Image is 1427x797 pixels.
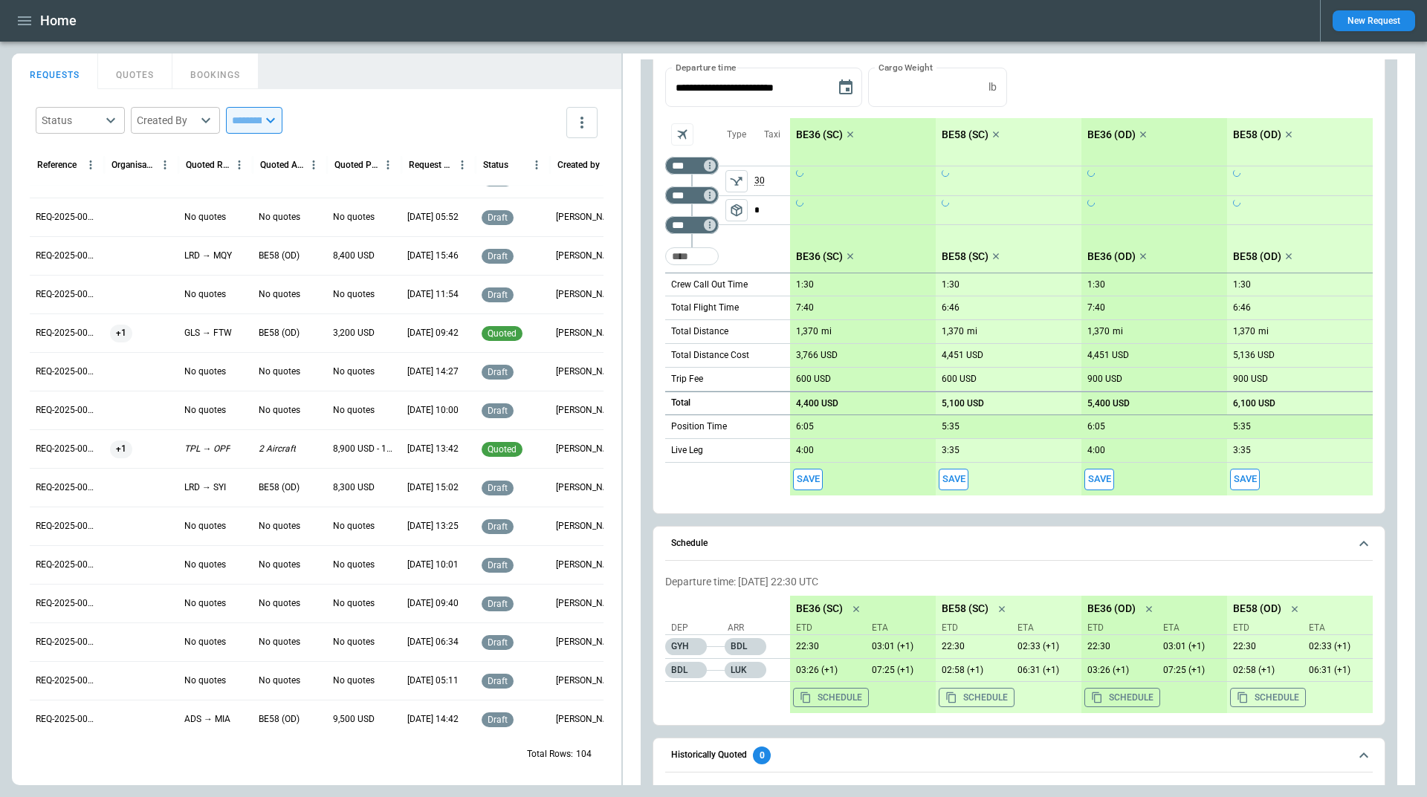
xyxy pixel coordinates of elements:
p: REQ-2025-000262 [36,674,98,687]
p: 900 USD [1233,374,1268,385]
button: Organisation column menu [155,155,175,175]
p: 08/27/2025 05:11 [407,674,459,687]
p: No quotes [184,597,226,610]
p: REQ-2025-000273 [36,250,98,262]
p: 4:00 [796,445,814,456]
p: No quotes [184,674,226,687]
button: Copy the aircraft schedule to your clipboard [1230,688,1306,707]
p: 6:05 [1087,421,1105,432]
p: Arr [728,622,780,634]
p: 09/04/2025 13:42 [407,443,459,455]
p: Cady Howell [556,211,618,224]
h6: Schedule [671,539,708,548]
p: REQ-2025-000274 [36,211,98,224]
p: ETA [1012,622,1075,634]
p: George O'Bryan [556,520,618,533]
p: Allen Maki [556,481,618,494]
div: 0 [753,746,771,764]
p: BE36 (SC) [796,250,843,263]
p: 09/18/2025 [936,641,1006,652]
button: left aligned [725,170,748,192]
div: Too short [665,216,719,234]
p: 09/19/2025 [1303,665,1373,676]
div: Reference [37,160,77,170]
button: Save [1230,469,1260,490]
p: lb [988,81,997,94]
p: 09/19/2025 [1303,641,1373,652]
p: 09/19/2025 [866,665,936,676]
p: Allen Maki [556,250,618,262]
p: 6:46 [1233,302,1251,313]
p: No quotes [259,288,300,301]
div: scrollable content [790,118,1373,495]
p: 09/11/2025 09:42 [407,327,459,339]
button: Copy the aircraft schedule to your clipboard [793,688,869,707]
p: REQ-2025-000271 [36,327,98,339]
p: 09/19/2025 [1157,641,1227,652]
p: 5,136 USD [1233,350,1275,361]
p: No quotes [184,365,226,378]
p: 3,766 USD [796,350,838,361]
p: 5:35 [1233,421,1251,432]
p: 09/19/2025 [1012,665,1081,676]
p: 4,451 USD [942,350,983,361]
p: BDL [725,638,766,655]
p: BE36 (OD) [1087,129,1136,141]
p: Total Distance [671,325,728,338]
button: Request Created At (UTC-05:00) column menu [453,155,472,175]
span: package_2 [729,203,744,218]
p: 09/12/2025 05:52 [407,211,459,224]
p: REQ-2025-000267 [36,481,98,494]
p: ADS → MIA [184,713,230,726]
h6: Total [671,398,690,408]
p: 7:40 [796,302,814,313]
button: left aligned [725,199,748,221]
p: Live Leg [671,444,703,457]
p: No quotes [184,520,226,533]
p: 09/19/2025 [1081,665,1151,676]
p: REQ-2025-000265 [36,559,98,571]
p: Ben Gundermann [556,443,618,455]
span: quoted [485,328,520,339]
p: TPL → OPF [184,443,230,455]
button: Historically Quoted0 [665,738,1373,772]
p: REQ-2025-000261 [36,713,98,726]
label: Departure time [676,61,737,74]
div: scrollable content [790,596,1373,713]
div: Too short [665,186,719,204]
p: No quotes [184,211,226,224]
p: 6:46 [942,302,960,313]
button: Schedule [665,527,1373,561]
p: 8,900 USD - 10,200 USD [333,443,395,455]
p: No quotes [259,520,300,533]
p: No quotes [333,365,375,378]
p: No quotes [333,636,375,648]
button: Quoted Price column menu [378,155,398,175]
p: 104 [576,748,592,761]
p: No quotes [333,404,375,417]
p: Type [727,129,746,141]
p: George O'Bryan [556,327,618,339]
span: +1 [110,430,132,468]
div: Status [483,160,508,170]
p: ETD [796,622,860,634]
p: Dep [671,622,723,634]
p: Taxi [764,129,780,141]
p: REQ-2025-000268 [36,443,98,455]
p: 09/08/2025 14:27 [407,365,459,378]
button: New Request [1333,10,1415,31]
p: Allen Maki [556,713,618,726]
span: draft [485,290,511,300]
p: Total Flight Time [671,302,739,314]
button: Quoted Aircraft column menu [304,155,323,175]
label: Cargo Weight [878,61,933,74]
p: 1,370 [1087,326,1110,337]
p: No quotes [259,636,300,648]
button: more [566,107,598,138]
span: Save this aircraft quote and copy details to clipboard [939,469,968,490]
p: George O'Bryan [556,288,618,301]
span: draft [485,367,511,377]
p: 08/26/2025 14:42 [407,713,459,726]
p: REQ-2025-000266 [36,520,98,533]
span: draft [485,212,511,223]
